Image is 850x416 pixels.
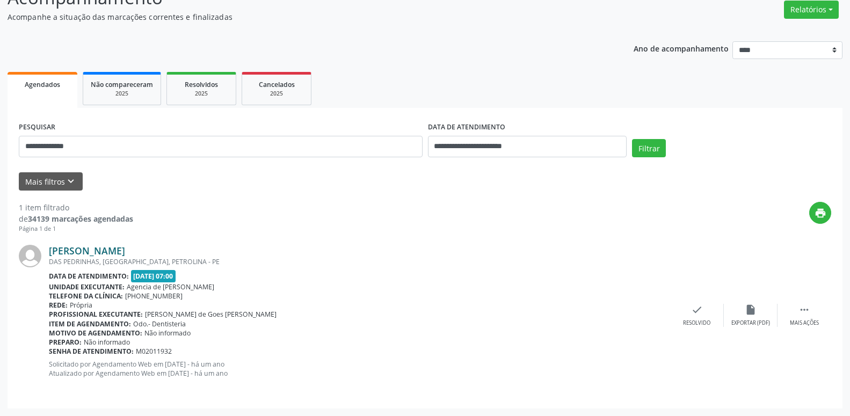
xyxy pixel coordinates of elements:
[49,360,670,378] p: Solicitado por Agendamento Web em [DATE] - há um ano Atualizado por Agendamento Web em [DATE] - h...
[19,119,55,136] label: PESQUISAR
[259,80,295,89] span: Cancelados
[815,207,826,219] i: print
[127,282,214,291] span: Agencia de [PERSON_NAME]
[19,245,41,267] img: img
[70,301,92,310] span: Própria
[49,291,123,301] b: Telefone da clínica:
[19,224,133,233] div: Página 1 de 1
[145,310,277,319] span: [PERSON_NAME] de Goes [PERSON_NAME]
[250,90,303,98] div: 2025
[49,338,82,347] b: Preparo:
[49,272,129,281] b: Data de atendimento:
[84,338,130,347] span: Não informado
[49,282,125,291] b: Unidade executante:
[731,319,770,327] div: Exportar (PDF)
[19,172,83,191] button: Mais filtroskeyboard_arrow_down
[49,257,670,266] div: DAS PEDRINHAS, [GEOGRAPHIC_DATA], PETROLINA - PE
[91,80,153,89] span: Não compareceram
[49,245,125,257] a: [PERSON_NAME]
[91,90,153,98] div: 2025
[745,304,757,316] i: insert_drive_file
[185,80,218,89] span: Resolvidos
[784,1,839,19] button: Relatórios
[691,304,703,316] i: check
[25,80,60,89] span: Agendados
[632,139,666,157] button: Filtrar
[809,202,831,224] button: print
[125,291,183,301] span: [PHONE_NUMBER]
[428,119,505,136] label: DATA DE ATENDIMENTO
[790,319,819,327] div: Mais ações
[634,41,729,55] p: Ano de acompanhamento
[49,347,134,356] b: Senha de atendimento:
[133,319,186,329] span: Odo.- Dentisteria
[28,214,133,224] strong: 34139 marcações agendadas
[65,176,77,187] i: keyboard_arrow_down
[19,202,133,213] div: 1 item filtrado
[49,329,142,338] b: Motivo de agendamento:
[49,319,131,329] b: Item de agendamento:
[798,304,810,316] i: 
[19,213,133,224] div: de
[131,270,176,282] span: [DATE] 07:00
[136,347,172,356] span: M02011932
[49,301,68,310] b: Rede:
[144,329,191,338] span: Não informado
[8,11,592,23] p: Acompanhe a situação das marcações correntes e finalizadas
[683,319,710,327] div: Resolvido
[175,90,228,98] div: 2025
[49,310,143,319] b: Profissional executante:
